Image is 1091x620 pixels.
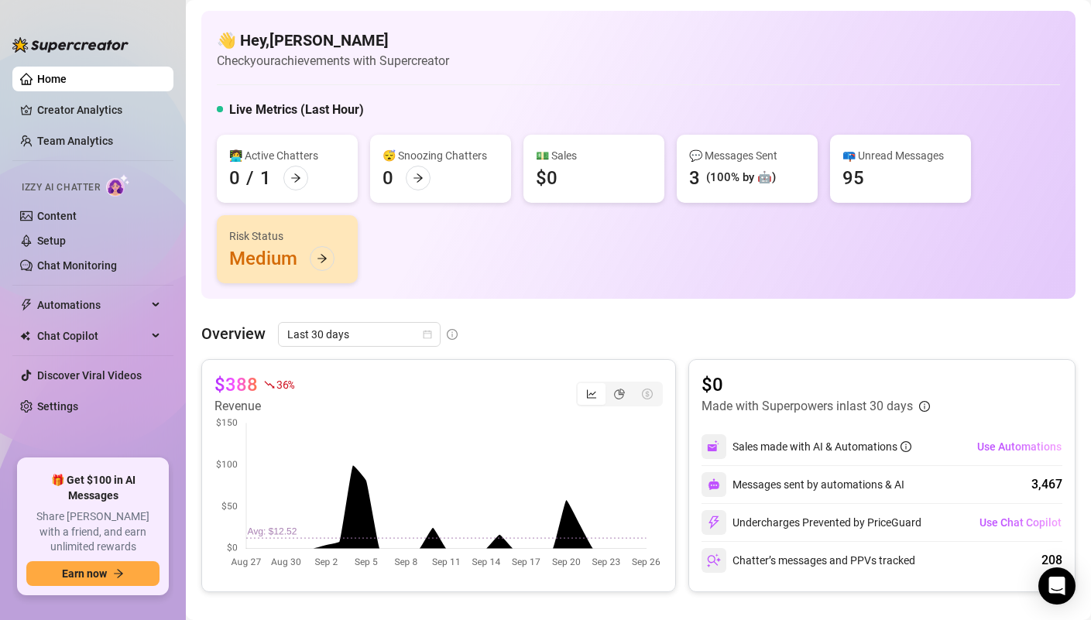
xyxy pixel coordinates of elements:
[576,382,663,406] div: segmented control
[919,401,930,412] span: info-circle
[383,147,499,164] div: 😴 Snoozing Chatters
[37,259,117,272] a: Chat Monitoring
[702,397,913,416] article: Made with Superpowers in last 30 days
[106,174,130,197] img: AI Chatter
[383,166,393,190] div: 0
[447,329,458,340] span: info-circle
[214,397,294,416] article: Revenue
[12,37,129,53] img: logo-BBDzfeDw.svg
[37,98,161,122] a: Creator Analytics
[642,389,653,399] span: dollar-circle
[264,379,275,390] span: fall
[317,253,328,264] span: arrow-right
[842,147,959,164] div: 📪 Unread Messages
[976,434,1062,459] button: Use Automations
[1041,551,1062,570] div: 208
[689,166,700,190] div: 3
[702,548,915,573] div: Chatter’s messages and PPVs tracked
[26,509,160,555] span: Share [PERSON_NAME] with a friend, and earn unlimited rewards
[423,330,432,339] span: calendar
[979,510,1062,535] button: Use Chat Copilot
[702,372,930,397] article: $0
[707,440,721,454] img: svg%3e
[708,478,720,491] img: svg%3e
[37,324,147,348] span: Chat Copilot
[702,472,904,497] div: Messages sent by automations & AI
[37,400,78,413] a: Settings
[979,516,1062,529] span: Use Chat Copilot
[707,516,721,529] img: svg%3e
[37,73,67,85] a: Home
[1031,475,1062,494] div: 3,467
[26,561,160,586] button: Earn nowarrow-right
[229,147,345,164] div: 👩‍💻 Active Chatters
[37,369,142,382] a: Discover Viral Videos
[702,510,921,535] div: Undercharges Prevented by PriceGuard
[20,299,33,311] span: thunderbolt
[229,166,240,190] div: 0
[229,101,364,119] h5: Live Metrics (Last Hour)
[614,389,625,399] span: pie-chart
[260,166,271,190] div: 1
[413,173,424,183] span: arrow-right
[201,322,266,345] article: Overview
[22,180,100,195] span: Izzy AI Chatter
[977,440,1062,453] span: Use Automations
[732,438,911,455] div: Sales made with AI & Automations
[214,372,258,397] article: $388
[276,377,294,392] span: 36 %
[287,323,431,346] span: Last 30 days
[901,441,911,452] span: info-circle
[37,135,113,147] a: Team Analytics
[217,29,449,51] h4: 👋 Hey, [PERSON_NAME]
[20,331,30,341] img: Chat Copilot
[229,228,345,245] div: Risk Status
[586,389,597,399] span: line-chart
[707,553,721,567] img: svg%3e
[536,166,558,190] div: $0
[842,166,864,190] div: 95
[217,51,449,70] article: Check your achievements with Supercreator
[1038,567,1076,605] div: Open Intercom Messenger
[689,147,805,164] div: 💬 Messages Sent
[26,473,160,503] span: 🎁 Get $100 in AI Messages
[113,568,124,579] span: arrow-right
[62,567,107,580] span: Earn now
[290,173,301,183] span: arrow-right
[37,235,66,247] a: Setup
[536,147,652,164] div: 💵 Sales
[37,293,147,317] span: Automations
[37,210,77,222] a: Content
[706,169,776,187] div: (100% by 🤖)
